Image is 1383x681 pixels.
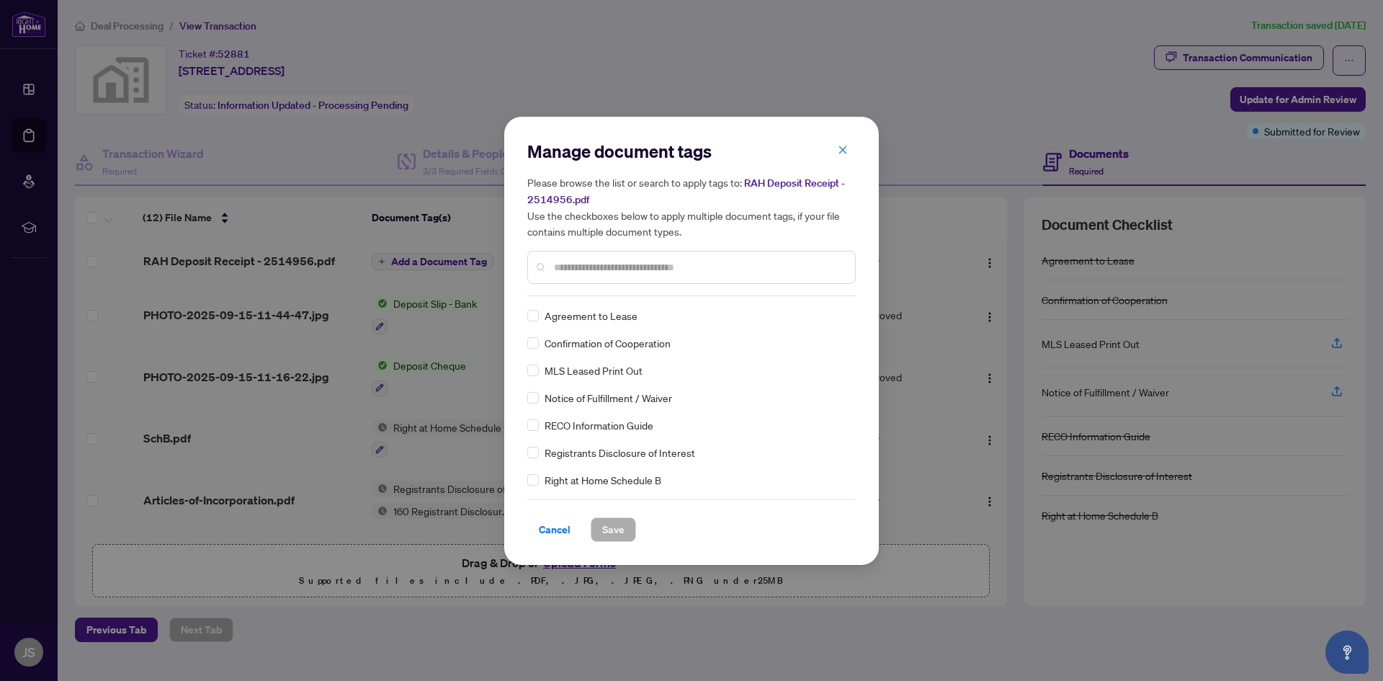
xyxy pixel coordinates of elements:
[1325,631,1369,674] button: Open asap
[838,145,848,155] span: close
[545,472,661,488] span: Right at Home Schedule B
[545,390,672,406] span: Notice of Fulfillment / Waiver
[545,445,695,460] span: Registrants Disclosure of Interest
[591,517,636,542] button: Save
[545,362,643,378] span: MLS Leased Print Out
[527,517,582,542] button: Cancel
[545,417,653,433] span: RECO Information Guide
[527,140,856,163] h2: Manage document tags
[527,177,845,206] span: RAH Deposit Receipt - 2514956.pdf
[527,174,856,239] h5: Please browse the list or search to apply tags to: Use the checkboxes below to apply multiple doc...
[545,335,671,351] span: Confirmation of Cooperation
[545,308,637,324] span: Agreement to Lease
[539,518,570,541] span: Cancel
